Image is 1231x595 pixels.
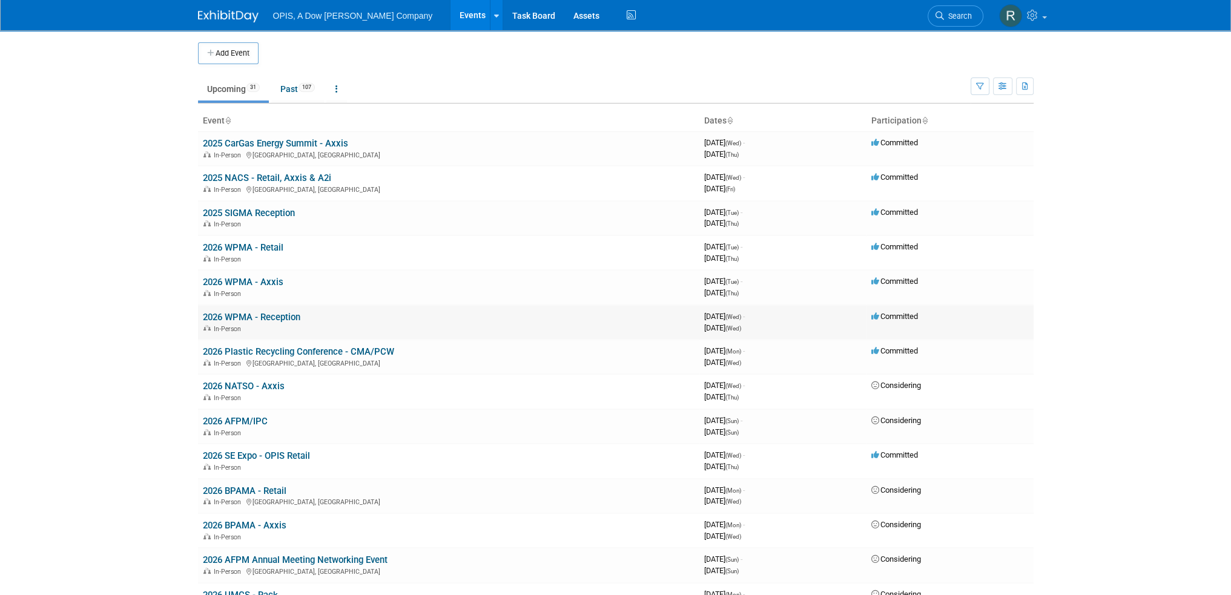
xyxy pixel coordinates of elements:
span: (Mon) [725,487,741,494]
span: [DATE] [704,485,745,495]
a: 2025 NACS - Retail, Axxis & A2i [203,173,331,183]
span: (Wed) [725,325,741,332]
span: (Tue) [725,209,739,216]
span: In-Person [214,186,245,194]
a: Upcoming31 [198,77,269,100]
img: In-Person Event [203,255,211,261]
img: ExhibitDay [198,10,259,22]
span: - [741,277,742,286]
span: Committed [871,346,918,355]
span: [DATE] [704,416,742,425]
a: Sort by Participation Type [922,116,928,125]
img: Renee Ortner [999,4,1022,27]
span: - [741,208,742,217]
span: [DATE] [704,184,735,193]
span: Committed [871,450,918,459]
a: 2026 WPMA - Axxis [203,277,283,288]
span: (Thu) [725,290,739,297]
span: In-Person [214,464,245,472]
span: (Wed) [725,140,741,146]
span: Committed [871,277,918,286]
span: (Sun) [725,418,739,424]
a: 2026 SE Expo - OPIS Retail [203,450,310,461]
span: [DATE] [704,346,745,355]
span: (Wed) [725,498,741,505]
a: 2026 AFPM/IPC [203,416,268,427]
a: Search [928,5,983,27]
span: In-Person [214,429,245,437]
a: 2025 CarGas Energy Summit - Axxis [203,138,348,149]
span: Search [944,12,972,21]
span: [DATE] [704,288,739,297]
span: - [741,242,742,251]
span: (Wed) [725,383,741,389]
img: In-Person Event [203,568,211,574]
span: In-Person [214,220,245,228]
span: - [743,173,745,182]
span: [DATE] [704,173,745,182]
span: Considering [871,485,921,495]
img: In-Person Event [203,533,211,539]
span: (Mon) [725,348,741,355]
a: Past107 [271,77,324,100]
th: Event [198,111,699,131]
span: In-Person [214,533,245,541]
span: [DATE] [704,242,742,251]
span: [DATE] [704,254,739,263]
span: (Thu) [725,394,739,401]
span: Considering [871,416,921,425]
span: In-Person [214,255,245,263]
span: [DATE] [704,392,739,401]
span: (Tue) [725,278,739,285]
span: [DATE] [704,358,741,367]
img: In-Person Event [203,151,211,157]
span: - [743,346,745,355]
span: In-Person [214,360,245,367]
img: In-Person Event [203,325,211,331]
span: - [743,450,745,459]
span: [DATE] [704,138,745,147]
span: - [743,485,745,495]
span: (Fri) [725,186,735,192]
span: Considering [871,520,921,529]
span: (Thu) [725,220,739,227]
span: Committed [871,208,918,217]
a: 2026 WPMA - Retail [203,242,283,253]
button: Add Event [198,42,259,64]
span: (Thu) [725,255,739,262]
span: - [743,138,745,147]
span: - [743,520,745,529]
span: (Sun) [725,556,739,563]
span: In-Person [214,290,245,298]
a: 2026 AFPM Annual Meeting Networking Event [203,554,388,565]
span: (Tue) [725,244,739,251]
span: - [743,312,745,321]
span: [DATE] [704,462,739,471]
img: In-Person Event [203,220,211,226]
a: 2025 SIGMA Reception [203,208,295,219]
span: - [741,416,742,425]
div: [GEOGRAPHIC_DATA], [GEOGRAPHIC_DATA] [203,150,695,159]
span: [DATE] [704,554,742,564]
img: In-Person Event [203,394,211,400]
span: [DATE] [704,381,745,390]
span: (Sun) [725,568,739,574]
span: In-Person [214,498,245,506]
span: [DATE] [704,150,739,159]
span: Considering [871,381,921,390]
span: [DATE] [704,312,745,321]
img: In-Person Event [203,498,211,504]
span: In-Person [214,568,245,576]
span: (Wed) [725,314,741,320]
span: Committed [871,312,918,321]
div: [GEOGRAPHIC_DATA], [GEOGRAPHIC_DATA] [203,184,695,194]
span: [DATE] [704,566,739,575]
img: In-Person Event [203,429,211,435]
img: In-Person Event [203,186,211,192]
span: Considering [871,554,921,564]
span: Committed [871,242,918,251]
a: Sort by Event Name [225,116,231,125]
span: (Mon) [725,522,741,528]
span: - [743,381,745,390]
span: [DATE] [704,277,742,286]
